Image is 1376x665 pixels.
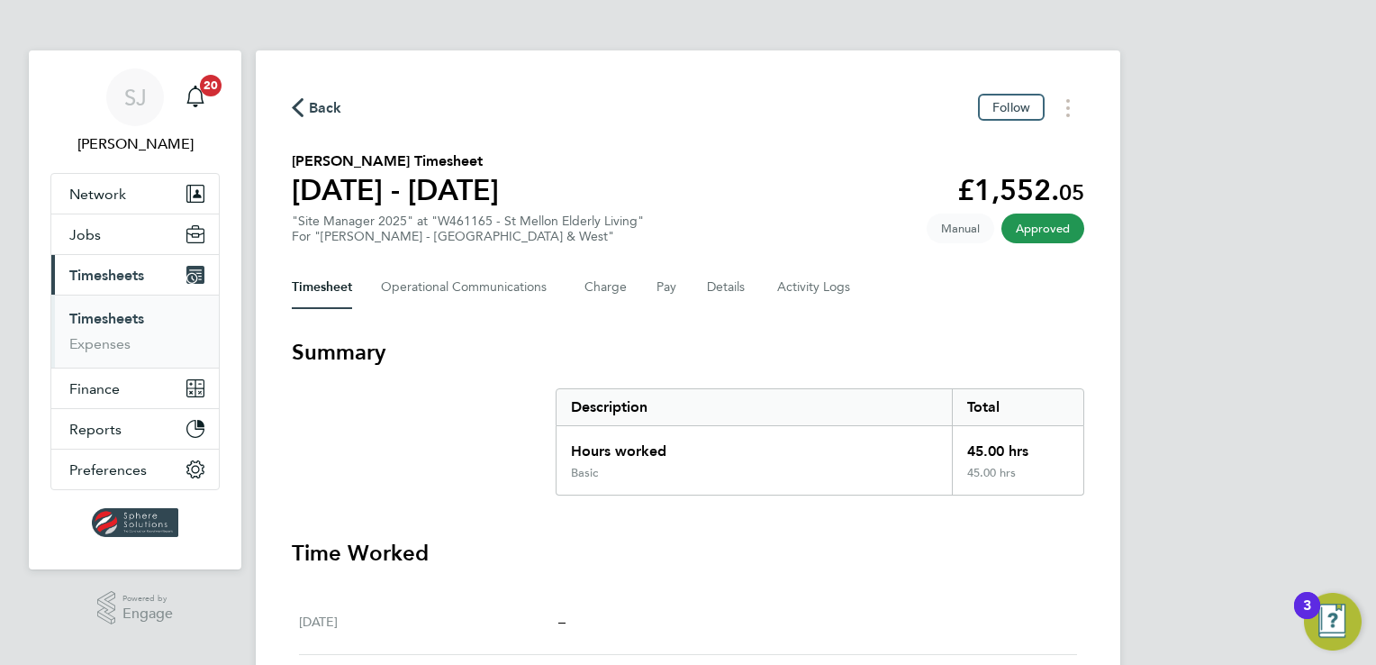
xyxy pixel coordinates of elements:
button: Charge [584,266,628,309]
a: Timesheets [69,310,144,327]
span: Preferences [69,461,147,478]
span: Follow [992,99,1030,115]
div: 45.00 hrs [952,466,1083,495]
a: 20 [177,68,213,126]
button: Back [292,96,342,119]
span: Network [69,186,126,203]
div: Description [557,389,952,425]
div: Total [952,389,1083,425]
div: 45.00 hrs [952,426,1083,466]
span: Engage [122,606,173,622]
h1: [DATE] - [DATE] [292,172,499,208]
button: Timesheet [292,266,352,309]
h2: [PERSON_NAME] Timesheet [292,150,499,172]
span: Back [309,97,342,119]
button: Follow [978,94,1045,121]
button: Reports [51,409,219,449]
button: Open Resource Center, 3 new notifications [1304,593,1362,651]
span: This timesheet was manually created. [927,214,994,243]
img: spheresolutions-logo-retina.png [92,508,179,537]
div: Hours worked [557,426,952,466]
div: Timesheets [51,295,219,368]
button: Details [707,266,748,309]
span: This timesheet has been approved. [1001,214,1084,243]
span: Reports [69,421,122,438]
app-decimal: £1,552. [957,173,1084,207]
div: Basic [571,466,598,480]
span: – [558,613,566,630]
span: 20 [200,75,222,96]
button: Timesheets [51,255,219,295]
button: Network [51,174,219,214]
span: SJ [124,86,147,109]
span: 05 [1059,179,1084,205]
a: Expenses [69,335,131,352]
button: Operational Communications [381,266,556,309]
span: Powered by [122,591,173,606]
button: Jobs [51,214,219,254]
div: [DATE] [299,611,558,633]
button: Pay [656,266,678,309]
a: Go to home page [50,508,220,537]
button: Timesheets Menu [1052,94,1084,122]
div: 3 [1303,606,1311,629]
div: "Site Manager 2025" at "W461165 - St Mellon Elderly Living" [292,214,644,244]
a: SJ[PERSON_NAME] [50,68,220,155]
button: Finance [51,369,219,408]
span: Stewart Jardine [50,133,220,155]
span: Timesheets [69,267,144,284]
button: Activity Logs [777,266,853,309]
div: Summary [556,388,1084,496]
button: Preferences [51,450,219,489]
h3: Time Worked [292,539,1084,568]
h3: Summary [292,338,1084,367]
a: Powered byEngage [97,591,174,625]
span: Finance [69,380,120,397]
div: For "[PERSON_NAME] - [GEOGRAPHIC_DATA] & West" [292,229,644,244]
nav: Main navigation [29,50,241,569]
span: Jobs [69,226,101,243]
